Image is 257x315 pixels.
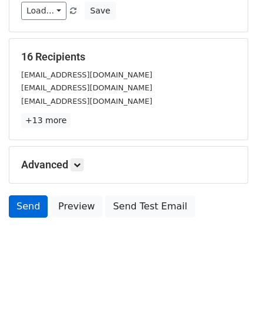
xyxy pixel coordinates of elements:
[21,97,152,106] small: [EMAIL_ADDRESS][DOMAIN_NAME]
[105,195,195,218] a: Send Test Email
[21,2,66,20] a: Load...
[9,195,48,218] a: Send
[21,158,236,171] h5: Advanced
[51,195,102,218] a: Preview
[21,83,152,92] small: [EMAIL_ADDRESS][DOMAIN_NAME]
[21,113,71,128] a: +13 more
[21,70,152,79] small: [EMAIL_ADDRESS][DOMAIN_NAME]
[198,259,257,315] iframe: Chat Widget
[85,2,115,20] button: Save
[21,50,236,63] h5: 16 Recipients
